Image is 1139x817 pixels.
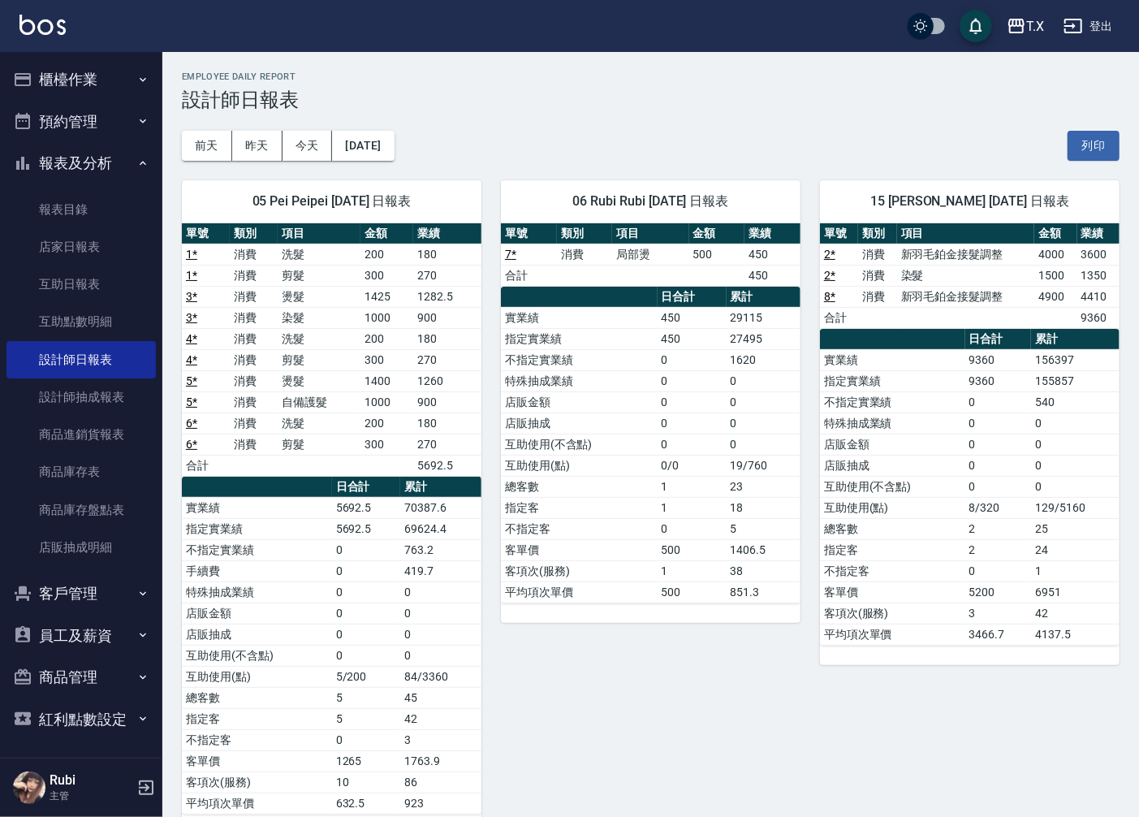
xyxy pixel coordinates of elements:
[413,328,481,349] td: 180
[1057,11,1120,41] button: 登出
[6,303,156,340] a: 互助點數明細
[1031,370,1120,391] td: 155857
[230,349,278,370] td: 消費
[658,328,727,349] td: 450
[182,603,332,624] td: 店販金額
[1077,307,1120,328] td: 9360
[230,286,278,307] td: 消費
[658,476,727,497] td: 1
[557,223,613,244] th: 類別
[6,615,156,657] button: 員工及薪資
[727,497,800,518] td: 18
[1031,391,1120,413] td: 540
[332,687,400,708] td: 5
[820,307,858,328] td: 合計
[283,131,333,161] button: 今天
[1031,476,1120,497] td: 0
[1031,539,1120,560] td: 24
[501,307,658,328] td: 實業績
[230,434,278,455] td: 消費
[520,193,781,210] span: 06 Rubi Rubi [DATE] 日報表
[727,581,800,603] td: 851.3
[182,223,230,244] th: 單號
[1034,244,1076,265] td: 4000
[965,539,1032,560] td: 2
[658,307,727,328] td: 450
[6,228,156,266] a: 店家日報表
[182,518,332,539] td: 指定實業績
[413,370,481,391] td: 1260
[858,265,896,286] td: 消費
[400,772,481,793] td: 86
[201,193,462,210] span: 05 Pei Peipei [DATE] 日報表
[897,286,1035,307] td: 新羽毛鉑金接髮調整
[332,624,400,645] td: 0
[278,413,360,434] td: 洗髮
[230,391,278,413] td: 消費
[360,349,413,370] td: 300
[658,581,727,603] td: 500
[360,413,413,434] td: 200
[744,223,800,244] th: 業績
[501,265,557,286] td: 合計
[689,223,745,244] th: 金額
[13,772,45,804] img: Person
[501,223,800,287] table: a dense table
[501,497,658,518] td: 指定客
[182,477,481,815] table: a dense table
[413,286,481,307] td: 1282.5
[278,349,360,370] td: 剪髮
[332,729,400,750] td: 0
[897,244,1035,265] td: 新羽毛鉑金接髮調整
[360,370,413,391] td: 1400
[278,391,360,413] td: 自備護髮
[182,131,232,161] button: 前天
[360,307,413,328] td: 1000
[19,15,66,35] img: Logo
[501,518,658,539] td: 不指定客
[501,455,658,476] td: 互助使用(點)
[400,603,481,624] td: 0
[182,223,481,477] table: a dense table
[278,328,360,349] td: 洗髮
[658,539,727,560] td: 500
[965,624,1032,645] td: 3466.7
[965,581,1032,603] td: 5200
[278,286,360,307] td: 燙髮
[278,244,360,265] td: 洗髮
[230,328,278,349] td: 消費
[332,603,400,624] td: 0
[6,698,156,741] button: 紅利點數設定
[820,413,965,434] td: 特殊抽成業績
[658,434,727,455] td: 0
[332,560,400,581] td: 0
[332,708,400,729] td: 5
[727,391,800,413] td: 0
[727,413,800,434] td: 0
[182,560,332,581] td: 手續費
[727,287,800,308] th: 累計
[182,645,332,666] td: 互助使用(不含點)
[400,497,481,518] td: 70387.6
[658,413,727,434] td: 0
[182,793,332,814] td: 平均項次單價
[6,656,156,698] button: 商品管理
[1031,413,1120,434] td: 0
[820,476,965,497] td: 互助使用(不含點)
[230,413,278,434] td: 消費
[182,666,332,687] td: 互助使用(點)
[501,391,658,413] td: 店販金額
[360,391,413,413] td: 1000
[501,370,658,391] td: 特殊抽成業績
[1031,624,1120,645] td: 4137.5
[400,793,481,814] td: 923
[727,539,800,560] td: 1406.5
[727,518,800,539] td: 5
[501,328,658,349] td: 指定實業績
[820,349,965,370] td: 實業績
[1077,265,1120,286] td: 1350
[1031,455,1120,476] td: 0
[360,223,413,244] th: 金額
[1031,434,1120,455] td: 0
[501,413,658,434] td: 店販抽成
